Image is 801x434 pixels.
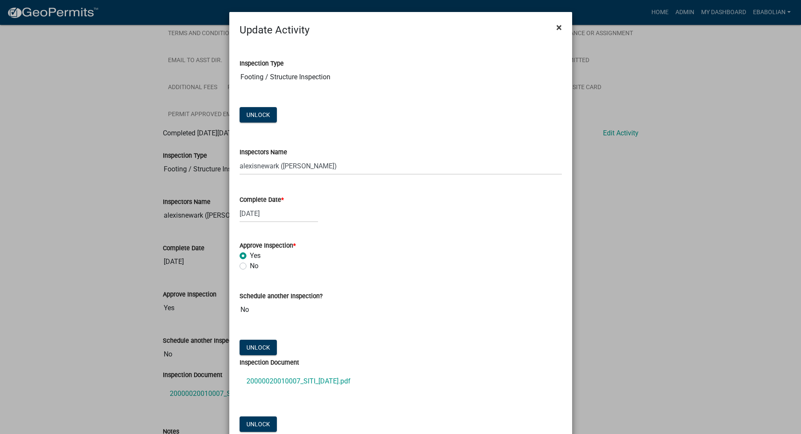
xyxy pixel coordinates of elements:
a: 20000020010007_SITI_[DATE].pdf [240,371,562,392]
label: Inspection Type [240,61,284,67]
span: × [556,21,562,33]
label: Approve Inspection [240,243,296,249]
button: Unlock [240,340,277,355]
button: Close [549,15,569,39]
label: Inspection Document [240,360,299,366]
button: Unlock [240,107,277,123]
label: No [250,261,258,271]
label: Schedule another Inspection? [240,293,323,299]
input: mm/dd/yyyy [240,205,318,222]
label: Complete Date [240,197,284,203]
button: Unlock [240,416,277,432]
h4: Update Activity [240,22,309,38]
label: Yes [250,251,261,261]
label: Inspectors Name [240,150,287,156]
